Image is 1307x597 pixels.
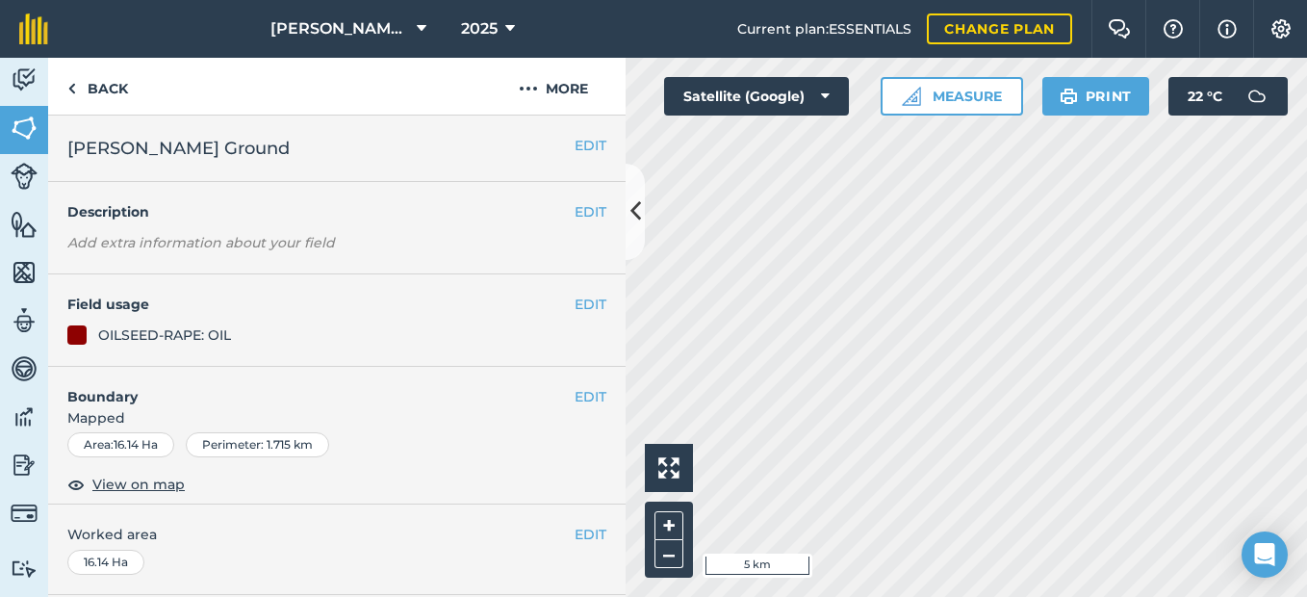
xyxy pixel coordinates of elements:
a: Back [48,58,147,115]
img: svg+xml;base64,PD94bWwgdmVyc2lvbj0iMS4wIiBlbmNvZGluZz0idXRmLTgiPz4KPCEtLSBHZW5lcmF0b3I6IEFkb2JlIE... [11,306,38,335]
button: EDIT [575,135,606,156]
img: svg+xml;base64,PD94bWwgdmVyc2lvbj0iMS4wIiBlbmNvZGluZz0idXRmLTgiPz4KPCEtLSBHZW5lcmF0b3I6IEFkb2JlIE... [11,500,38,527]
img: svg+xml;base64,PHN2ZyB4bWxucz0iaHR0cDovL3d3dy53My5vcmcvMjAwMC9zdmciIHdpZHRoPSIxOSIgaGVpZ2h0PSIyNC... [1060,85,1078,108]
button: EDIT [575,386,606,407]
img: svg+xml;base64,PD94bWwgdmVyc2lvbj0iMS4wIiBlbmNvZGluZz0idXRmLTgiPz4KPCEtLSBHZW5lcmF0b3I6IEFkb2JlIE... [11,451,38,480]
img: svg+xml;base64,PHN2ZyB4bWxucz0iaHR0cDovL3d3dy53My5vcmcvMjAwMC9zdmciIHdpZHRoPSI1NiIgaGVpZ2h0PSI2MC... [11,114,38,143]
img: A question mark icon [1162,19,1185,39]
img: Ruler icon [902,87,921,106]
img: svg+xml;base64,PHN2ZyB4bWxucz0iaHR0cDovL3d3dy53My5vcmcvMjAwMC9zdmciIHdpZHRoPSIxNyIgaGVpZ2h0PSIxNy... [1217,17,1237,40]
img: svg+xml;base64,PHN2ZyB4bWxucz0iaHR0cDovL3d3dy53My5vcmcvMjAwMC9zdmciIHdpZHRoPSI1NiIgaGVpZ2h0PSI2MC... [11,258,38,287]
img: svg+xml;base64,PD94bWwgdmVyc2lvbj0iMS4wIiBlbmNvZGluZz0idXRmLTgiPz4KPCEtLSBHZW5lcmF0b3I6IEFkb2JlIE... [1238,77,1276,116]
a: Change plan [927,13,1072,44]
img: svg+xml;base64,PHN2ZyB4bWxucz0iaHR0cDovL3d3dy53My5vcmcvMjAwMC9zdmciIHdpZHRoPSIyMCIgaGVpZ2h0PSIyNC... [519,77,538,100]
img: A cog icon [1269,19,1293,39]
button: Satellite (Google) [664,77,849,116]
button: View on map [67,473,185,496]
span: Mapped [48,407,626,428]
button: EDIT [575,294,606,315]
div: Open Intercom Messenger [1242,532,1288,578]
div: OILSEED-RAPE: OIL [98,324,231,346]
button: 22 °C [1168,77,1288,116]
img: fieldmargin Logo [19,13,48,44]
button: Measure [881,77,1023,116]
span: 22 ° C [1188,77,1222,116]
div: 16.14 Ha [67,550,144,575]
em: Add extra information about your field [67,234,335,251]
img: svg+xml;base64,PD94bWwgdmVyc2lvbj0iMS4wIiBlbmNvZGluZz0idXRmLTgiPz4KPCEtLSBHZW5lcmF0b3I6IEFkb2JlIE... [11,402,38,431]
h4: Field usage [67,294,575,315]
span: Current plan : ESSENTIALS [737,18,911,39]
img: svg+xml;base64,PD94bWwgdmVyc2lvbj0iMS4wIiBlbmNvZGluZz0idXRmLTgiPz4KPCEtLSBHZW5lcmF0b3I6IEFkb2JlIE... [11,65,38,94]
img: svg+xml;base64,PHN2ZyB4bWxucz0iaHR0cDovL3d3dy53My5vcmcvMjAwMC9zdmciIHdpZHRoPSI1NiIgaGVpZ2h0PSI2MC... [11,210,38,239]
button: More [481,58,626,115]
h4: Boundary [48,367,575,407]
button: – [654,540,683,568]
span: [PERSON_NAME] ESTATES [270,17,409,40]
span: View on map [92,474,185,495]
img: svg+xml;base64,PD94bWwgdmVyc2lvbj0iMS4wIiBlbmNvZGluZz0idXRmLTgiPz4KPCEtLSBHZW5lcmF0b3I6IEFkb2JlIE... [11,163,38,190]
button: + [654,511,683,540]
h4: Description [67,201,606,222]
img: svg+xml;base64,PHN2ZyB4bWxucz0iaHR0cDovL3d3dy53My5vcmcvMjAwMC9zdmciIHdpZHRoPSI5IiBoZWlnaHQ9IjI0Ii... [67,77,76,100]
img: Four arrows, one pointing top left, one top right, one bottom right and the last bottom left [658,457,679,479]
button: EDIT [575,201,606,222]
img: Two speech bubbles overlapping with the left bubble in the forefront [1108,19,1131,39]
span: 2025 [461,17,498,40]
button: EDIT [575,524,606,545]
div: Area : 16.14 Ha [67,432,174,457]
img: svg+xml;base64,PD94bWwgdmVyc2lvbj0iMS4wIiBlbmNvZGluZz0idXRmLTgiPz4KPCEtLSBHZW5lcmF0b3I6IEFkb2JlIE... [11,354,38,383]
button: Print [1042,77,1150,116]
span: [PERSON_NAME] Ground [67,135,290,162]
img: svg+xml;base64,PD94bWwgdmVyc2lvbj0iMS4wIiBlbmNvZGluZz0idXRmLTgiPz4KPCEtLSBHZW5lcmF0b3I6IEFkb2JlIE... [11,559,38,578]
span: Worked area [67,524,606,545]
img: svg+xml;base64,PHN2ZyB4bWxucz0iaHR0cDovL3d3dy53My5vcmcvMjAwMC9zdmciIHdpZHRoPSIxOCIgaGVpZ2h0PSIyNC... [67,473,85,496]
div: Perimeter : 1.715 km [186,432,329,457]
